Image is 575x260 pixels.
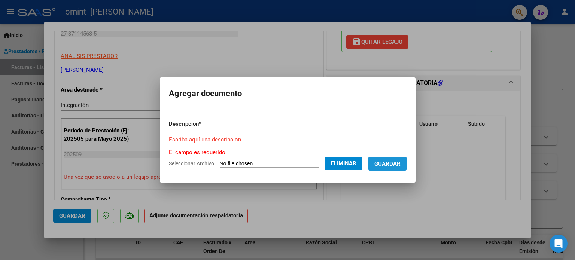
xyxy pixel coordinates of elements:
span: Eliminar [331,160,356,167]
p: El campo es requerido [169,148,407,157]
p: Descripcion [169,120,240,128]
span: Guardar [374,160,401,167]
h2: Agregar documento [169,86,407,101]
span: Seleccionar Archivo [169,160,214,166]
div: Open Intercom Messenger [550,235,568,253]
button: Guardar [368,157,407,171]
button: Eliminar [325,157,362,170]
